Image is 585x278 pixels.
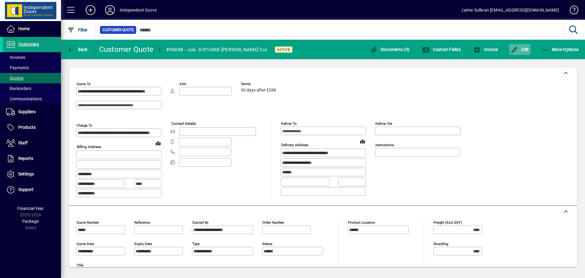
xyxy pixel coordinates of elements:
span: Custom Fields [422,47,461,52]
span: Quotes [6,76,23,81]
button: More Options [540,44,580,55]
span: 30 days after EOM [241,88,276,93]
a: Support [3,182,61,197]
a: View on map [153,138,163,148]
button: Add [81,5,100,16]
span: Customer Quote [102,27,134,33]
a: Payments [3,63,61,73]
span: Back [67,47,88,52]
a: Communications [3,94,61,104]
span: Documents (0) [370,47,409,52]
span: Edit [511,47,529,52]
span: Support [18,187,34,192]
a: Staff [3,135,61,151]
a: Backorders [3,83,61,94]
button: Custom Fields [421,44,462,55]
a: Reports [3,151,61,166]
span: Package [22,219,39,224]
span: Filter [67,27,88,32]
span: Reports [18,156,33,161]
button: Documents (0) [368,44,411,55]
mat-label: Product location [348,220,375,224]
app-page-header-button: Back [61,44,94,55]
span: Invoices [6,55,25,60]
mat-label: Freight (excl GST) [434,220,462,224]
div: Independent Doors [120,5,157,15]
span: Staff [18,140,28,145]
mat-label: Expiry date [134,241,152,246]
mat-label: Quote number [76,220,99,224]
mat-label: Reference [134,220,150,224]
a: Products [3,120,61,135]
span: Terms [241,82,277,86]
mat-label: Charge To [76,123,92,128]
span: Financial Year [17,206,44,211]
mat-label: Deliver To [281,121,297,126]
div: Jaime Sullivan [EMAIL_ADDRESS][DOMAIN_NAME] [461,5,559,15]
a: Suppliers [3,104,61,120]
a: Invoices [3,52,61,63]
mat-label: Attn [179,82,186,86]
span: Home [18,26,30,31]
span: Communications [6,96,42,101]
mat-label: Quoted by [192,220,208,224]
mat-label: Instructions [375,143,394,147]
div: Customer Quote [99,45,154,54]
div: #98048 - Job: D-STU450 [PERSON_NAME] Cut [166,45,267,55]
button: Back [66,44,89,55]
mat-label: Title [76,263,83,267]
span: Customers [18,42,39,47]
span: Active [277,48,290,52]
span: Invoice [473,47,498,52]
button: Edit [509,44,530,55]
mat-label: Quote date [76,241,94,246]
a: Settings [3,167,61,182]
mat-label: Rounding [434,241,448,246]
mat-label: Order number [262,220,284,224]
button: Invoice [472,44,499,55]
a: Knowledge Base [565,1,577,21]
mat-label: Quote To [76,82,91,86]
mat-label: Deliver via [375,121,392,126]
button: Profile [100,5,120,16]
mat-label: Status [262,241,272,246]
mat-label: Type [192,241,200,246]
span: More Options [542,47,579,52]
span: Products [18,125,36,130]
span: Payments [6,65,29,70]
span: Backorders [6,86,31,91]
span: Settings [18,171,34,176]
a: View on map [358,136,367,146]
button: Filter [66,24,89,35]
a: Home [3,21,61,37]
a: Quotes [3,73,61,83]
span: Suppliers [18,109,36,114]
